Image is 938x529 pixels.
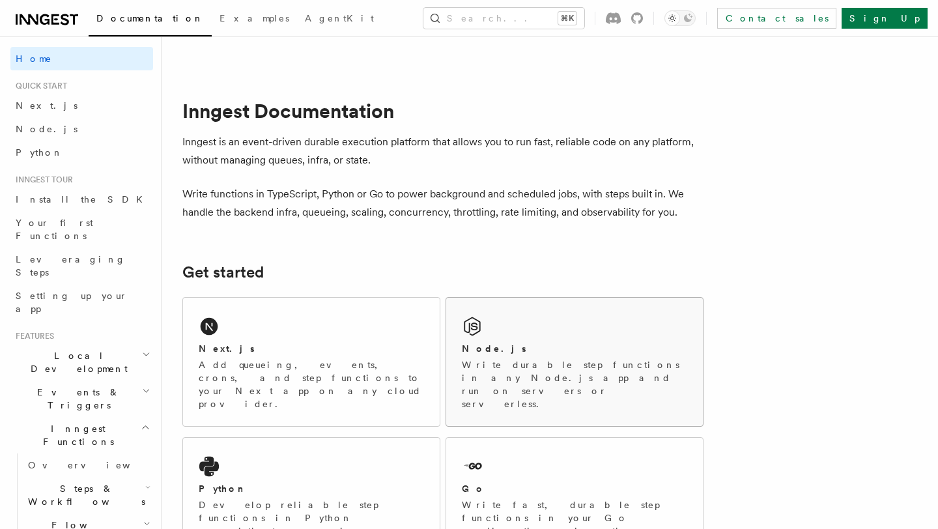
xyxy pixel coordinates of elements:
span: Install the SDK [16,194,150,205]
a: Home [10,47,153,70]
a: Leveraging Steps [10,248,153,284]
button: Toggle dark mode [664,10,696,26]
span: Overview [28,460,162,470]
span: Quick start [10,81,67,91]
a: Python [10,141,153,164]
a: Examples [212,4,297,35]
button: Search...⌘K [423,8,584,29]
a: Node.jsWrite durable step functions in any Node.js app and run on servers or serverless. [446,297,703,427]
a: Node.js [10,117,153,141]
h2: Python [199,482,247,495]
span: Steps & Workflows [23,482,145,508]
a: Documentation [89,4,212,36]
a: Overview [23,453,153,477]
button: Events & Triggers [10,380,153,417]
span: Events & Triggers [10,386,142,412]
span: Python [16,147,63,158]
a: Your first Functions [10,211,153,248]
kbd: ⌘K [558,12,576,25]
p: Add queueing, events, crons, and step functions to your Next app on any cloud provider. [199,358,424,410]
span: Node.js [16,124,78,134]
span: Local Development [10,349,142,375]
p: Write durable step functions in any Node.js app and run on servers or serverless. [462,358,687,410]
span: Inngest tour [10,175,73,185]
span: Leveraging Steps [16,254,126,278]
a: Sign Up [842,8,928,29]
h2: Next.js [199,342,255,355]
a: AgentKit [297,4,382,35]
a: Next.js [10,94,153,117]
span: Documentation [96,13,204,23]
h1: Inngest Documentation [182,99,703,122]
span: Setting up your app [16,291,128,314]
span: Your first Functions [16,218,93,241]
span: AgentKit [305,13,374,23]
a: Get started [182,263,264,281]
a: Install the SDK [10,188,153,211]
button: Steps & Workflows [23,477,153,513]
p: Inngest is an event-driven durable execution platform that allows you to run fast, reliable code ... [182,133,703,169]
a: Next.jsAdd queueing, events, crons, and step functions to your Next app on any cloud provider. [182,297,440,427]
span: Examples [220,13,289,23]
span: Home [16,52,52,65]
span: Features [10,331,54,341]
span: Next.js [16,100,78,111]
a: Setting up your app [10,284,153,321]
h2: Go [462,482,485,495]
span: Inngest Functions [10,422,141,448]
button: Inngest Functions [10,417,153,453]
h2: Node.js [462,342,526,355]
p: Write functions in TypeScript, Python or Go to power background and scheduled jobs, with steps bu... [182,185,703,222]
button: Local Development [10,344,153,380]
a: Contact sales [717,8,836,29]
